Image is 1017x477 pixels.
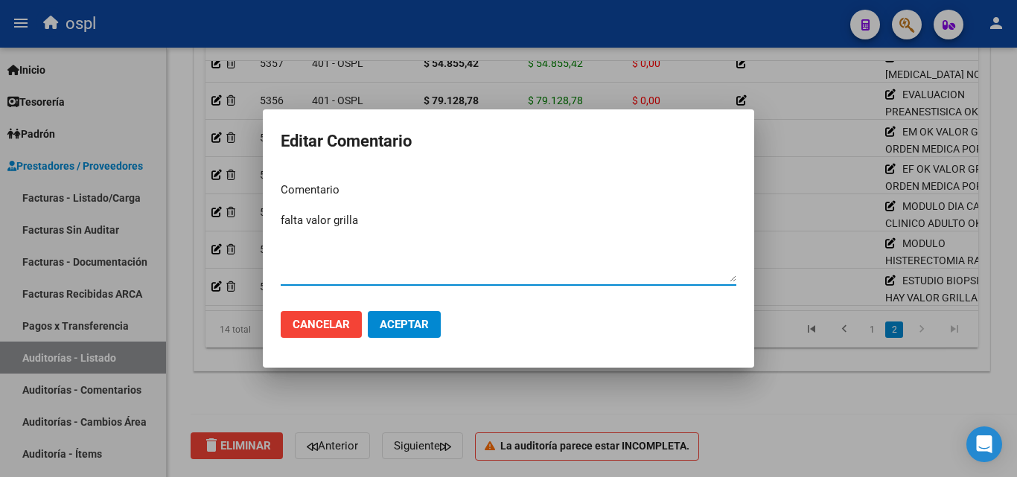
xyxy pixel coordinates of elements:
[281,182,736,199] p: Comentario
[368,311,441,338] button: Aceptar
[966,426,1002,462] div: Open Intercom Messenger
[380,318,429,331] span: Aceptar
[281,127,736,156] h2: Editar Comentario
[281,311,362,338] button: Cancelar
[293,318,350,331] span: Cancelar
